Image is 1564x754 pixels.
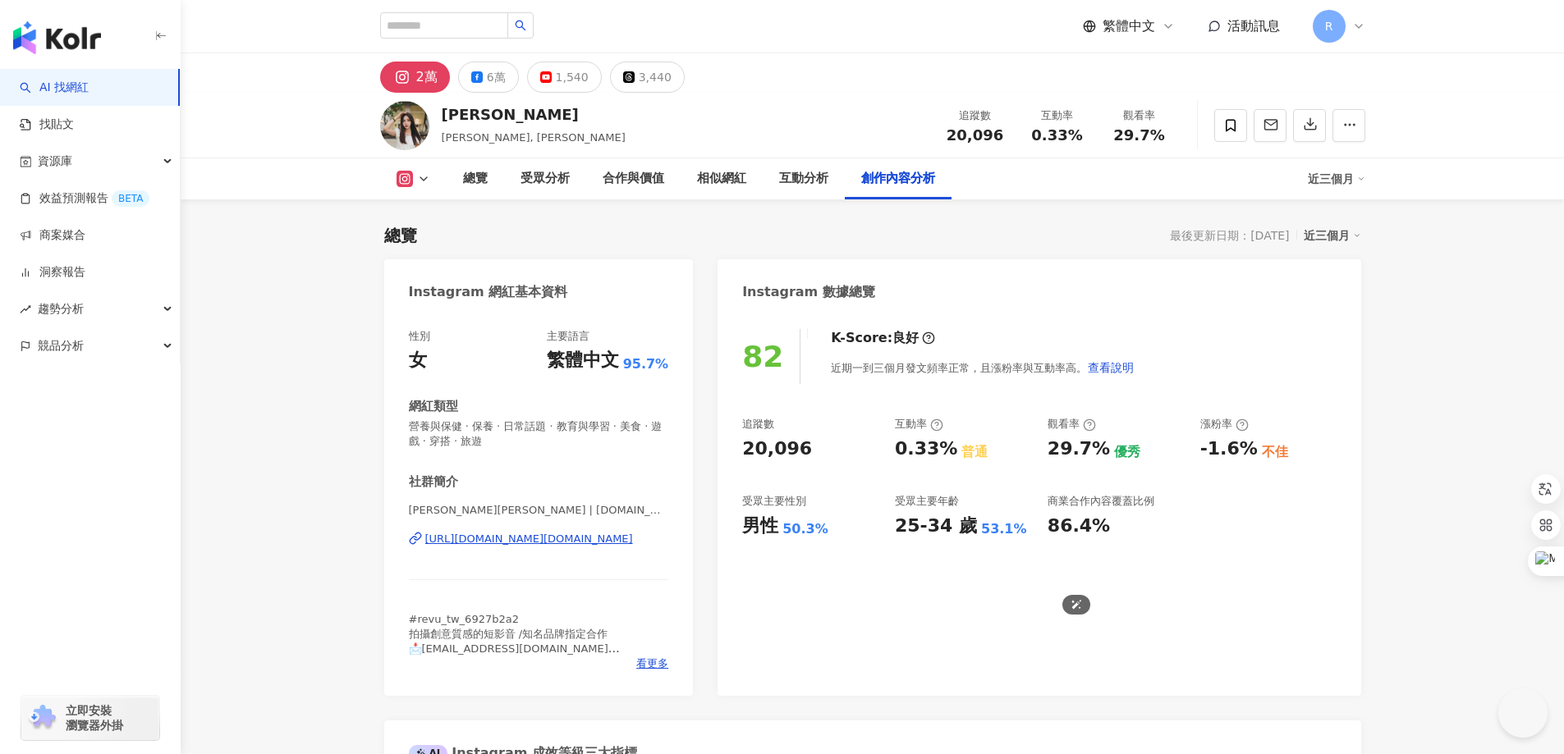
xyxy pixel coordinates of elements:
[13,21,101,54] img: logo
[20,190,149,207] a: 效益預測報告BETA
[547,329,589,344] div: 主要語言
[547,348,619,373] div: 繁體中文
[1088,361,1134,374] span: 查看說明
[409,473,458,491] div: 社群簡介
[1498,688,1548,738] iframe: Help Scout Beacon - Open
[442,104,626,125] div: [PERSON_NAME]
[21,696,159,740] a: chrome extension立即安裝 瀏覽器外掛
[1103,17,1155,35] span: 繁體中文
[861,169,935,189] div: 創作內容分析
[623,355,669,373] span: 95.7%
[742,436,812,462] div: 20,096
[742,514,778,539] div: 男性
[20,227,85,244] a: 商案媒合
[742,283,875,301] div: Instagram 數據總覽
[1308,166,1365,192] div: 近三個月
[1227,18,1280,34] span: 活動訊息
[636,656,668,671] span: 看更多
[1031,127,1082,144] span: 0.33%
[1304,225,1361,246] div: 近三個月
[944,107,1007,124] div: 追蹤數
[742,340,783,373] div: 82
[697,169,746,189] div: 相似網紅
[892,329,919,347] div: 良好
[380,62,450,93] button: 2萬
[1108,107,1171,124] div: 觀看率
[742,494,806,509] div: 受眾主要性別
[639,66,672,89] div: 3,440
[556,66,589,89] div: 1,540
[981,520,1027,538] div: 53.1%
[1200,417,1249,432] div: 漲粉率
[26,705,58,731] img: chrome extension
[742,417,774,432] div: 追蹤數
[66,703,123,733] span: 立即安裝 瀏覽器外掛
[947,126,1003,144] span: 20,096
[603,169,664,189] div: 合作與價值
[1048,494,1154,509] div: 商業合作內容覆蓋比例
[961,443,988,461] div: 普通
[409,398,458,415] div: 網紅類型
[409,532,669,546] a: [URL][DOMAIN_NAME][DOMAIN_NAME]
[409,348,427,373] div: 女
[38,143,72,180] span: 資源庫
[895,494,959,509] div: 受眾主要年齡
[895,436,957,462] div: 0.33%
[1087,351,1135,384] button: 查看說明
[416,66,438,89] div: 2萬
[20,117,74,133] a: 找貼文
[831,351,1135,384] div: 近期一到三個月發文頻率正常，且漲粉率與互動率高。
[895,417,943,432] div: 互動率
[380,101,429,150] img: KOL Avatar
[487,66,506,89] div: 6萬
[1262,443,1288,461] div: 不佳
[425,532,633,546] div: [URL][DOMAIN_NAME][DOMAIN_NAME]
[409,329,430,344] div: 性別
[1325,17,1333,35] span: R
[409,503,669,518] span: [PERSON_NAME][PERSON_NAME] | [DOMAIN_NAME]
[521,169,570,189] div: 受眾分析
[1048,514,1110,539] div: 86.4%
[20,80,89,96] a: searchAI 找網紅
[38,290,84,327] span: 趨勢分析
[1113,127,1164,144] span: 29.7%
[1048,417,1096,432] div: 觀看率
[38,327,84,364] span: 競品分析
[1170,229,1289,242] div: 最後更新日期：[DATE]
[384,224,417,247] div: 總覽
[458,62,519,93] button: 6萬
[409,283,568,301] div: Instagram 網紅基本資料
[1026,107,1089,124] div: 互動率
[20,264,85,281] a: 洞察報告
[515,20,526,31] span: search
[527,62,602,93] button: 1,540
[20,304,31,315] span: rise
[895,514,977,539] div: 25-34 歲
[1048,436,1110,462] div: 29.7%
[1200,436,1258,462] div: -1.6%
[409,613,620,700] span: #revu_tw_6927b2a2 拍攝創意質感的短影音 /知名品牌指定合作 📩[EMAIL_ADDRESS][DOMAIN_NAME] 🎬拍攝製作藝人代言影片 📌國際品牌指定合作
[442,131,626,144] span: [PERSON_NAME], [PERSON_NAME]
[782,520,828,538] div: 50.3%
[779,169,828,189] div: 互動分析
[1114,443,1140,461] div: 優秀
[831,329,935,347] div: K-Score :
[409,419,669,449] span: 營養與保健 · 保養 · 日常話題 · 教育與學習 · 美食 · 遊戲 · 穿搭 · 旅遊
[610,62,685,93] button: 3,440
[463,169,488,189] div: 總覽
